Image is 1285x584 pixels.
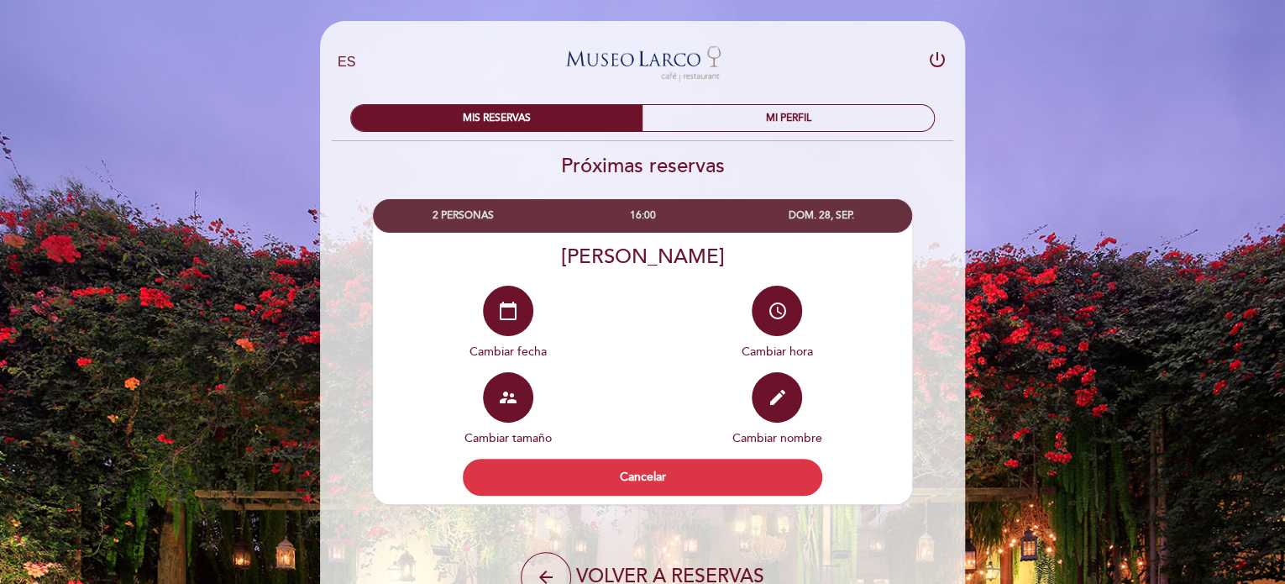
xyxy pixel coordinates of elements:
button: power_settings_new [927,50,947,76]
span: Cambiar tamaño [464,431,552,445]
button: edit [752,372,802,423]
div: MI PERFIL [642,105,934,131]
i: access_time [767,301,787,321]
div: [PERSON_NAME] [373,245,912,269]
span: Cambiar nombre [732,431,822,445]
i: edit [767,387,787,408]
div: 2 PERSONAS [374,200,553,231]
button: calendar_today [483,286,533,336]
i: calendar_today [498,301,518,321]
i: supervisor_account [498,387,518,408]
div: 16:00 [553,200,732,231]
a: Museo [GEOGRAPHIC_DATA] - Restaurant [538,39,747,86]
i: power_settings_new [927,50,947,70]
button: supervisor_account [483,372,533,423]
span: Cambiar hora [742,345,813,359]
span: Cambiar fecha [469,345,547,359]
button: Cancelar [463,459,822,496]
div: DOM. 28, SEP. [732,200,911,231]
div: MIS RESERVAS [351,105,642,131]
button: access_time [752,286,802,336]
h2: Próximas reservas [319,154,966,178]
